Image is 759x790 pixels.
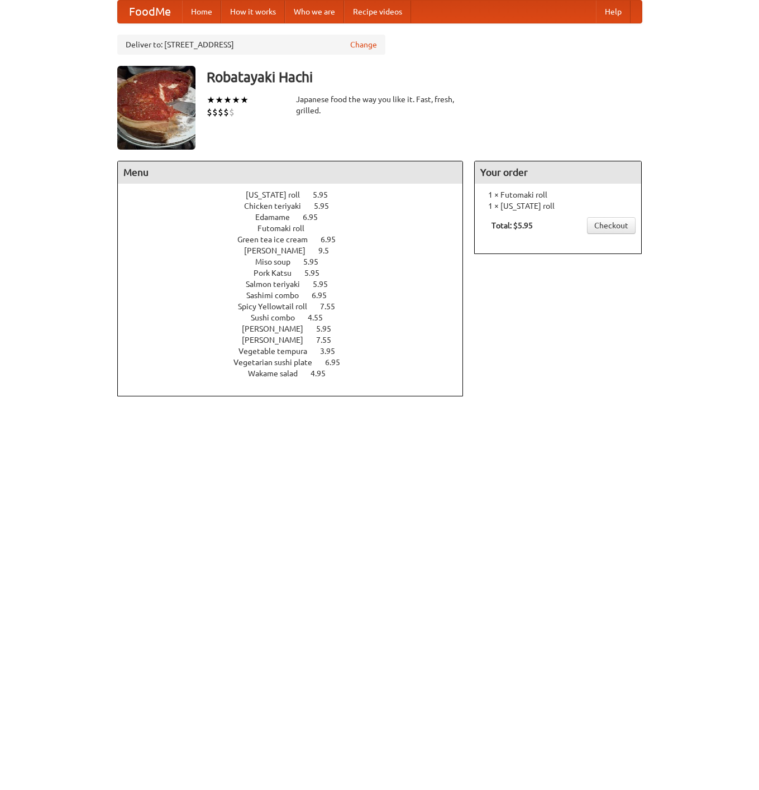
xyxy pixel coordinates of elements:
[117,35,385,55] div: Deliver to: [STREET_ADDRESS]
[244,246,317,255] span: [PERSON_NAME]
[240,94,249,106] li: ★
[182,1,221,23] a: Home
[242,324,352,333] a: [PERSON_NAME] 5.95
[229,106,235,118] li: $
[117,66,195,150] img: angular.jpg
[311,369,337,378] span: 4.95
[233,358,323,367] span: Vegetarian sushi plate
[313,190,339,199] span: 5.95
[480,189,636,200] li: 1 × Futomaki roll
[246,280,311,289] span: Salmon teriyaki
[238,302,318,311] span: Spicy Yellowtail roll
[215,94,223,106] li: ★
[212,106,218,118] li: $
[223,106,229,118] li: $
[223,94,232,106] li: ★
[257,224,316,233] span: Futomaki roll
[318,246,340,255] span: 9.5
[321,235,347,244] span: 6.95
[221,1,285,23] a: How it works
[242,336,352,344] a: [PERSON_NAME] 7.55
[257,224,336,233] a: Futomaki roll
[207,106,212,118] li: $
[246,190,349,199] a: [US_STATE] roll 5.95
[246,190,311,199] span: [US_STATE] roll
[238,347,318,356] span: Vegetable tempura
[242,336,314,344] span: [PERSON_NAME]
[237,235,319,244] span: Green tea ice cream
[255,213,338,222] a: Edamame 6.95
[316,336,342,344] span: 7.55
[232,94,240,106] li: ★
[248,369,346,378] a: Wakame salad 4.95
[248,369,309,378] span: Wakame salad
[254,269,303,277] span: Pork Katsu
[587,217,636,234] a: Checkout
[316,324,342,333] span: 5.95
[304,269,331,277] span: 5.95
[251,313,343,322] a: Sushi combo 4.55
[303,257,330,266] span: 5.95
[118,161,463,184] h4: Menu
[207,66,642,88] h3: Robatayaki Hachi
[238,347,356,356] a: Vegetable tempura 3.95
[246,291,347,300] a: Sashimi combo 6.95
[285,1,344,23] a: Who we are
[237,235,356,244] a: Green tea ice cream 6.95
[255,257,339,266] a: Miso soup 5.95
[244,246,350,255] a: [PERSON_NAME] 9.5
[313,280,339,289] span: 5.95
[254,269,340,277] a: Pork Katsu 5.95
[491,221,533,230] b: Total: $5.95
[118,1,182,23] a: FoodMe
[246,291,310,300] span: Sashimi combo
[320,302,346,311] span: 7.55
[251,313,306,322] span: Sushi combo
[312,291,338,300] span: 6.95
[308,313,334,322] span: 4.55
[246,280,349,289] a: Salmon teriyaki 5.95
[320,347,346,356] span: 3.95
[314,202,340,210] span: 5.95
[480,200,636,212] li: 1 × [US_STATE] roll
[244,202,350,210] a: Chicken teriyaki 5.95
[218,106,223,118] li: $
[303,213,329,222] span: 6.95
[207,94,215,106] li: ★
[596,1,631,23] a: Help
[296,94,464,116] div: Japanese food the way you like it. Fast, fresh, grilled.
[255,257,302,266] span: Miso soup
[350,39,377,50] a: Change
[244,202,312,210] span: Chicken teriyaki
[238,302,356,311] a: Spicy Yellowtail roll 7.55
[242,324,314,333] span: [PERSON_NAME]
[325,358,351,367] span: 6.95
[233,358,361,367] a: Vegetarian sushi plate 6.95
[475,161,641,184] h4: Your order
[344,1,411,23] a: Recipe videos
[255,213,301,222] span: Edamame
